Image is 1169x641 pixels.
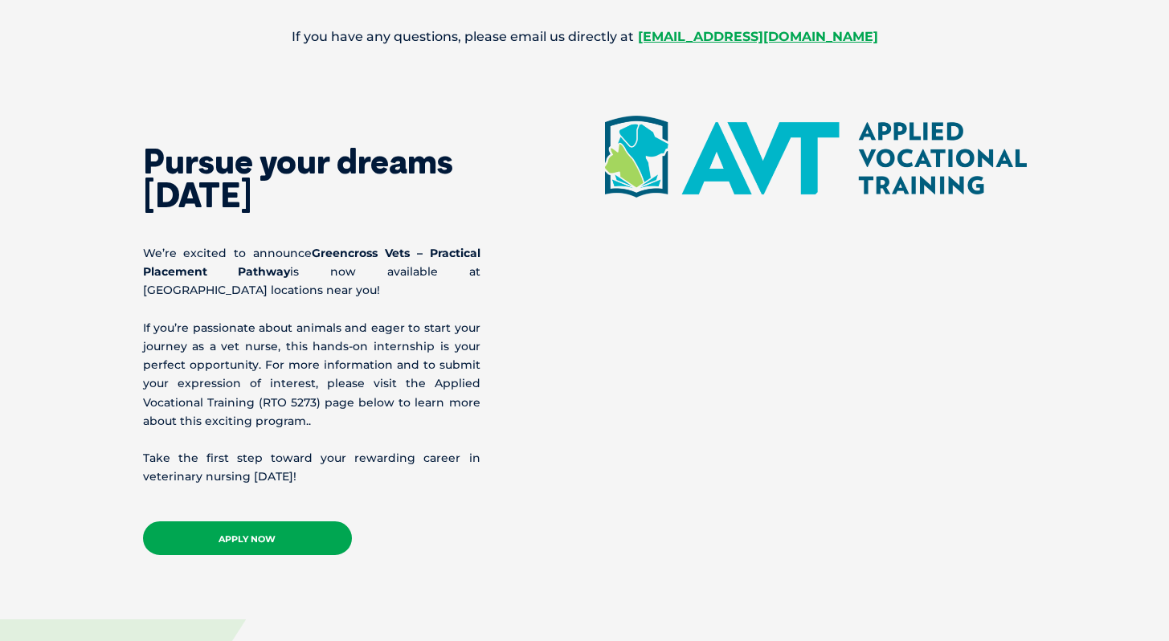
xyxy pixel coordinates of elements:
p: If you’re passionate about animals and eager to start your journey as a vet nurse, this hands-on ... [143,319,480,431]
a: [EMAIL_ADDRESS][DOMAIN_NAME] [638,29,878,44]
a: APPLY NOW [143,521,352,555]
p: If you have any questions, please email us directly at [167,22,1003,51]
p: Take the first step toward your rewarding career in veterinary nursing [DATE]! [143,449,480,486]
b: Greencross Vets – Practical Placement Pathway [143,246,480,279]
p: We’re excited to announce is now available at [GEOGRAPHIC_DATA] locations near you! [143,244,480,300]
h2: Pursue your dreams [DATE] [143,145,480,212]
